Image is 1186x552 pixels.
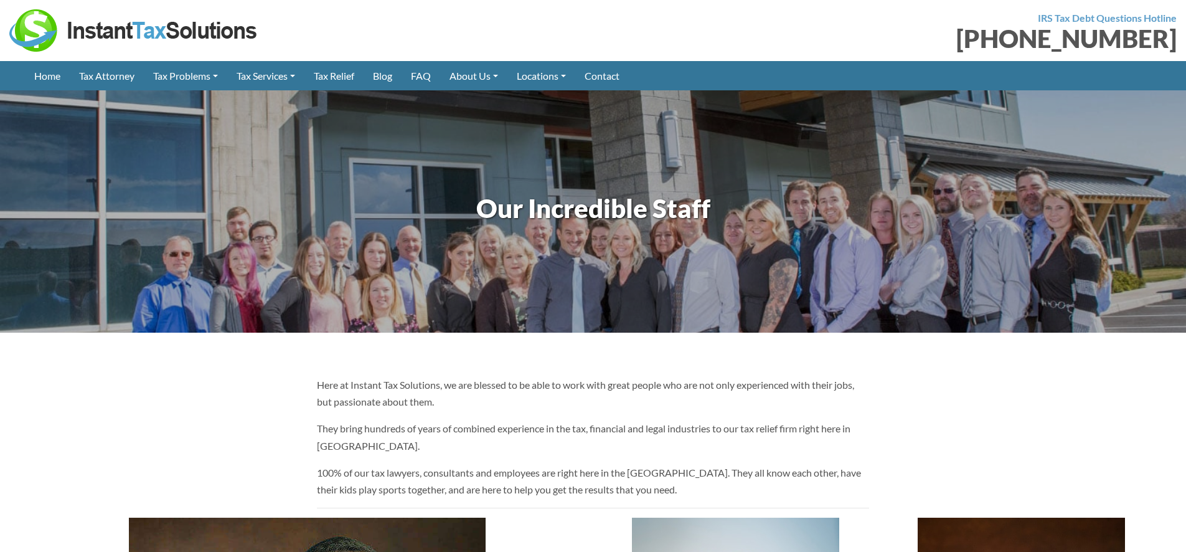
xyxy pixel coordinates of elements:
[317,464,870,498] p: 100% of our tax lawyers, consultants and employees are right here in the [GEOGRAPHIC_DATA]. They ...
[402,61,440,90] a: FAQ
[364,61,402,90] a: Blog
[603,26,1177,51] div: [PHONE_NUMBER]
[507,61,575,90] a: Locations
[317,376,870,410] p: Here at Instant Tax Solutions, we are blessed to be able to work with great people who are not on...
[440,61,507,90] a: About Us
[25,61,70,90] a: Home
[144,61,227,90] a: Tax Problems
[575,61,629,90] a: Contact
[9,23,258,35] a: Instant Tax Solutions Logo
[227,61,304,90] a: Tax Services
[317,420,870,454] p: They bring hundreds of years of combined experience in the tax, financial and legal industries to...
[31,190,1155,227] h1: Our Incredible Staff
[70,61,144,90] a: Tax Attorney
[1038,12,1177,24] strong: IRS Tax Debt Questions Hotline
[9,9,258,52] img: Instant Tax Solutions Logo
[304,61,364,90] a: Tax Relief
